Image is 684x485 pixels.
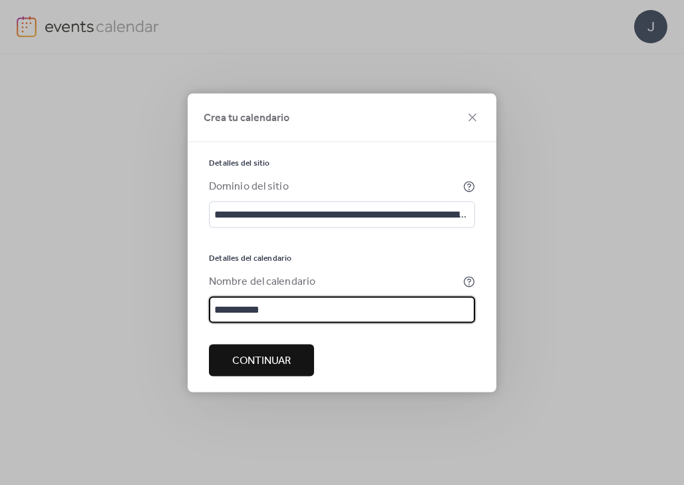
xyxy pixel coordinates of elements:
span: Detalles del calendario [209,253,292,263]
div: Nombre del calendario [209,273,460,289]
span: Continuar [232,353,291,369]
button: Continuar [209,344,314,376]
span: Detalles del sitio [209,158,270,168]
span: Crea tu calendario [204,110,289,126]
div: Dominio del sitio [209,178,460,194]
